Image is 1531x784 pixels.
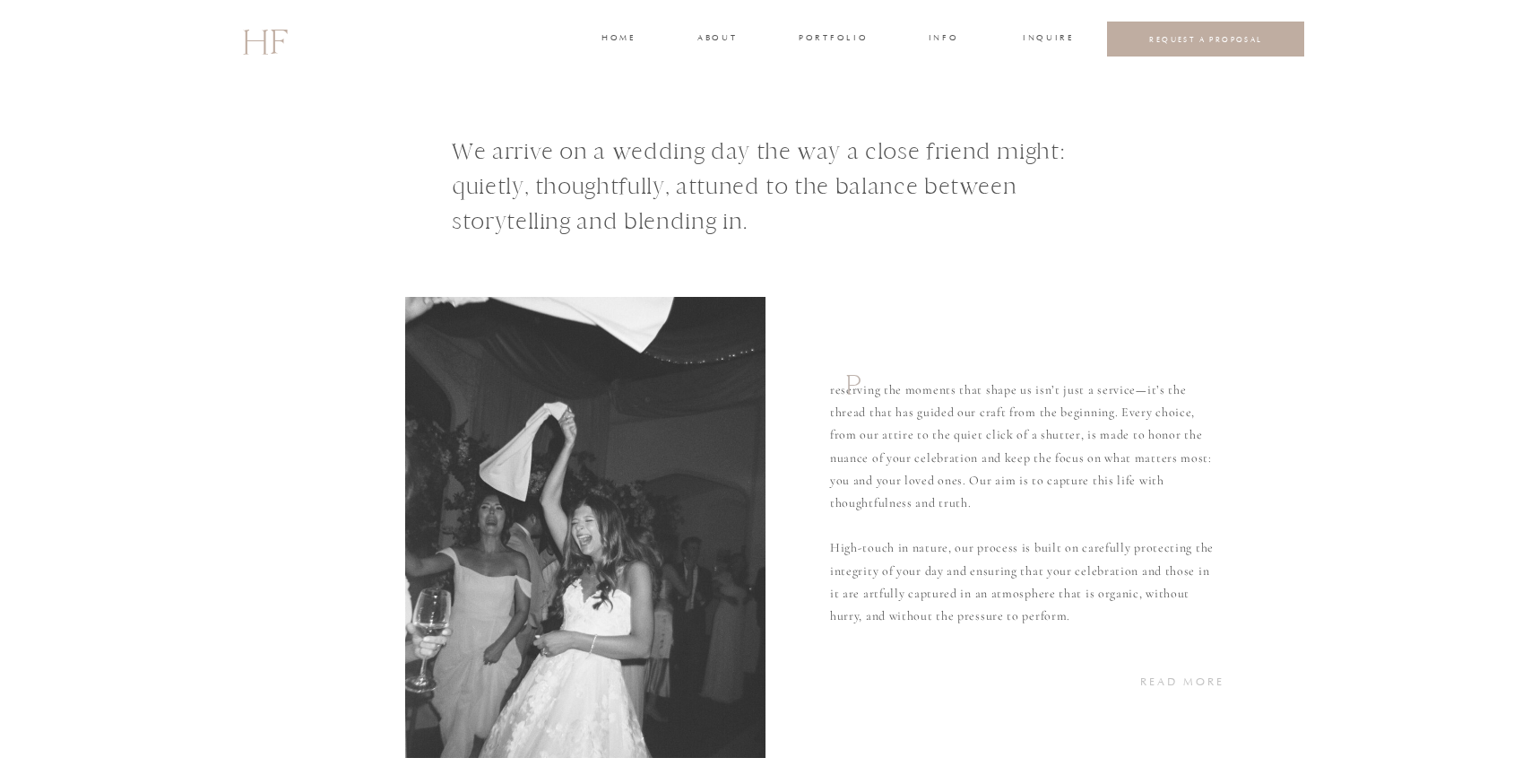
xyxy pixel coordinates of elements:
a: about [697,31,735,48]
a: INFO [927,31,960,48]
a: READ MORE [1140,673,1225,689]
p: reserving the moments that shape us isn’t just a service—it’s the thread that has guided our craf... [830,379,1220,626]
h1: P [845,367,871,415]
a: REQUEST A PROPOSAL [1121,34,1291,44]
h1: We arrive on a wedding day the way a close friend might: quietly, thoughtfully, attuned to the ba... [452,134,1120,246]
a: INQUIRE [1023,31,1071,48]
a: portfolio [799,31,866,48]
a: HF [242,13,287,65]
a: home [601,31,635,48]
